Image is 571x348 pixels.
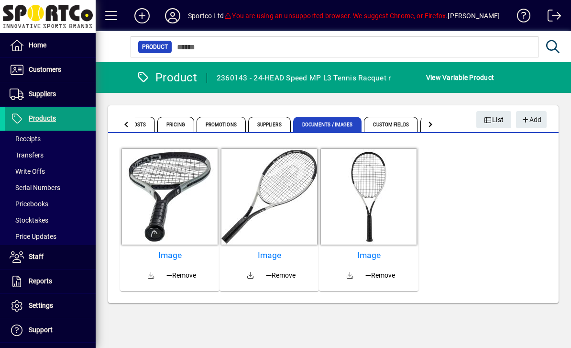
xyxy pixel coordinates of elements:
[29,302,53,309] span: Settings
[197,117,246,132] span: Promotions
[426,70,494,85] span: View Variable Product
[266,270,296,281] span: Remove
[10,151,44,159] span: Transfers
[157,7,188,24] button: Profile
[10,168,45,175] span: Write Offs
[163,267,200,284] button: Remove
[5,147,96,163] a: Transfers
[142,42,168,52] span: Product
[262,267,299,284] button: Remove
[140,264,163,287] a: Download
[323,250,415,260] a: Image
[10,216,48,224] span: Stocktakes
[157,117,194,132] span: Pricing
[484,112,504,128] span: List
[516,111,547,128] button: Add
[5,58,96,82] a: Customers
[29,277,52,285] span: Reports
[188,8,224,23] div: Sportco Ltd
[540,2,561,33] a: Logout
[476,111,512,128] button: List
[136,70,197,85] div: Product
[10,200,48,208] span: Pricebooks
[5,294,96,318] a: Settings
[5,180,96,196] a: Serial Numbers
[5,163,96,180] a: Write Offs
[424,69,496,86] button: View Variable Product
[29,326,53,334] span: Support
[29,66,61,73] span: Customers
[29,114,56,122] span: Products
[217,70,391,86] div: 2360143 - 24-HEAD Speed MP L3 Tennis Racquet r
[239,264,262,287] a: Download
[29,90,56,98] span: Suppliers
[29,41,46,49] span: Home
[5,245,96,269] a: Staff
[420,117,459,132] span: Website
[5,34,96,57] a: Home
[5,318,96,342] a: Support
[5,212,96,228] a: Stocktakes
[5,131,96,147] a: Receipts
[5,269,96,293] a: Reports
[5,228,96,245] a: Price Updates
[10,233,56,240] span: Price Updates
[224,12,448,20] span: You are using an unsupported browser. We suggest Chrome, or Firefox.
[248,117,291,132] span: Suppliers
[127,7,157,24] button: Add
[521,112,541,128] span: Add
[29,253,44,260] span: Staff
[10,184,60,191] span: Serial Numbers
[5,196,96,212] a: Pricebooks
[362,267,399,284] button: Remove
[365,270,395,281] span: Remove
[510,2,531,33] a: Knowledge Base
[223,250,315,260] a: Image
[10,135,41,143] span: Receipts
[5,82,96,106] a: Suppliers
[124,250,216,260] a: Image
[339,264,362,287] a: Download
[448,8,500,23] div: [PERSON_NAME]
[122,117,155,132] span: Costs
[293,117,362,132] span: Documents / Images
[166,270,196,281] span: Remove
[364,117,417,132] span: Custom Fields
